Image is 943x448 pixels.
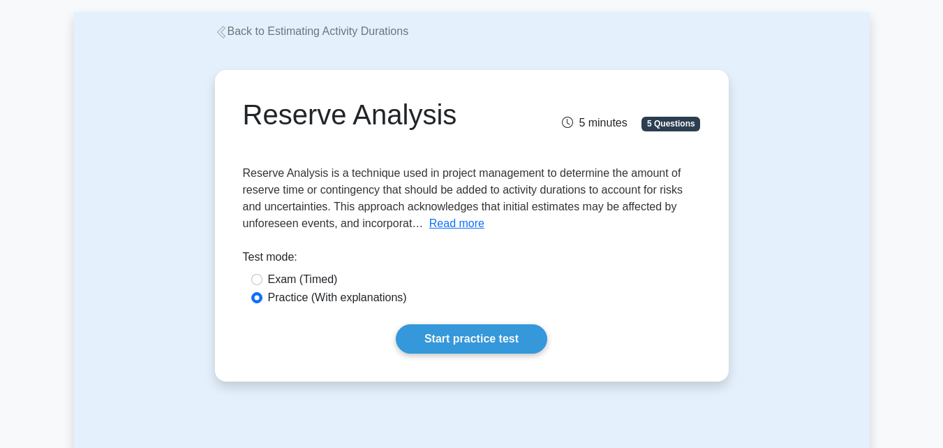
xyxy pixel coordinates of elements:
[641,117,700,131] span: 5 Questions
[215,25,409,37] a: Back to Estimating Activity Durations
[429,215,484,232] button: Read more
[268,271,338,288] label: Exam (Timed)
[268,289,407,306] label: Practice (With explanations)
[243,98,542,131] h1: Reserve Analysis
[243,249,701,271] div: Test mode:
[243,167,683,229] span: Reserve Analysis is a technique used in project management to determine the amount of reserve tim...
[396,324,547,354] a: Start practice test
[562,117,627,129] span: 5 minutes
